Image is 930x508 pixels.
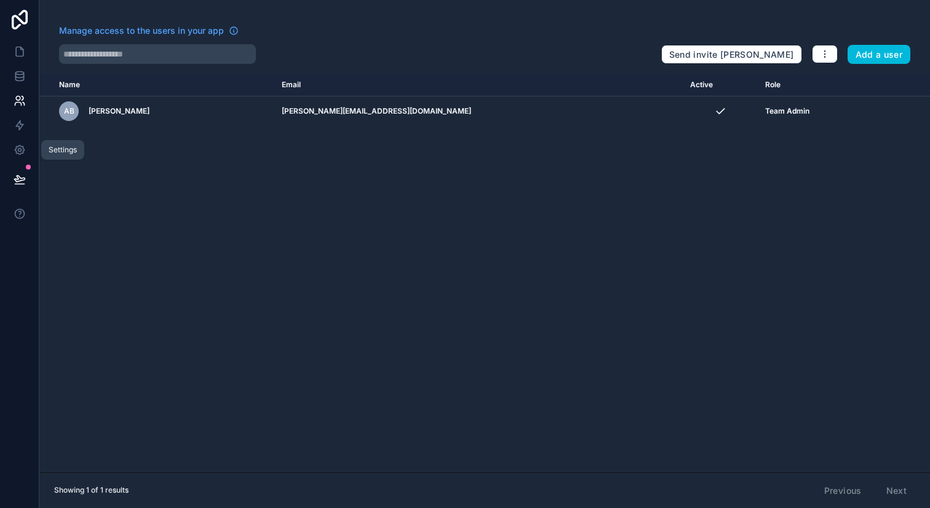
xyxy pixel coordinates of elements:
[661,45,802,64] button: Send invite [PERSON_NAME]
[59,25,224,37] span: Manage access to the users in your app
[765,106,809,116] span: Team Admin
[758,74,876,96] th: Role
[683,74,758,96] th: Active
[39,74,274,96] th: Name
[89,106,149,116] span: [PERSON_NAME]
[848,45,911,64] button: Add a user
[59,25,239,37] a: Manage access to the users in your app
[39,74,930,472] div: scrollable content
[49,145,77,155] div: Settings
[274,96,683,127] td: [PERSON_NAME][EMAIL_ADDRESS][DOMAIN_NAME]
[64,106,74,116] span: AB
[274,74,683,96] th: Email
[54,485,129,495] span: Showing 1 of 1 results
